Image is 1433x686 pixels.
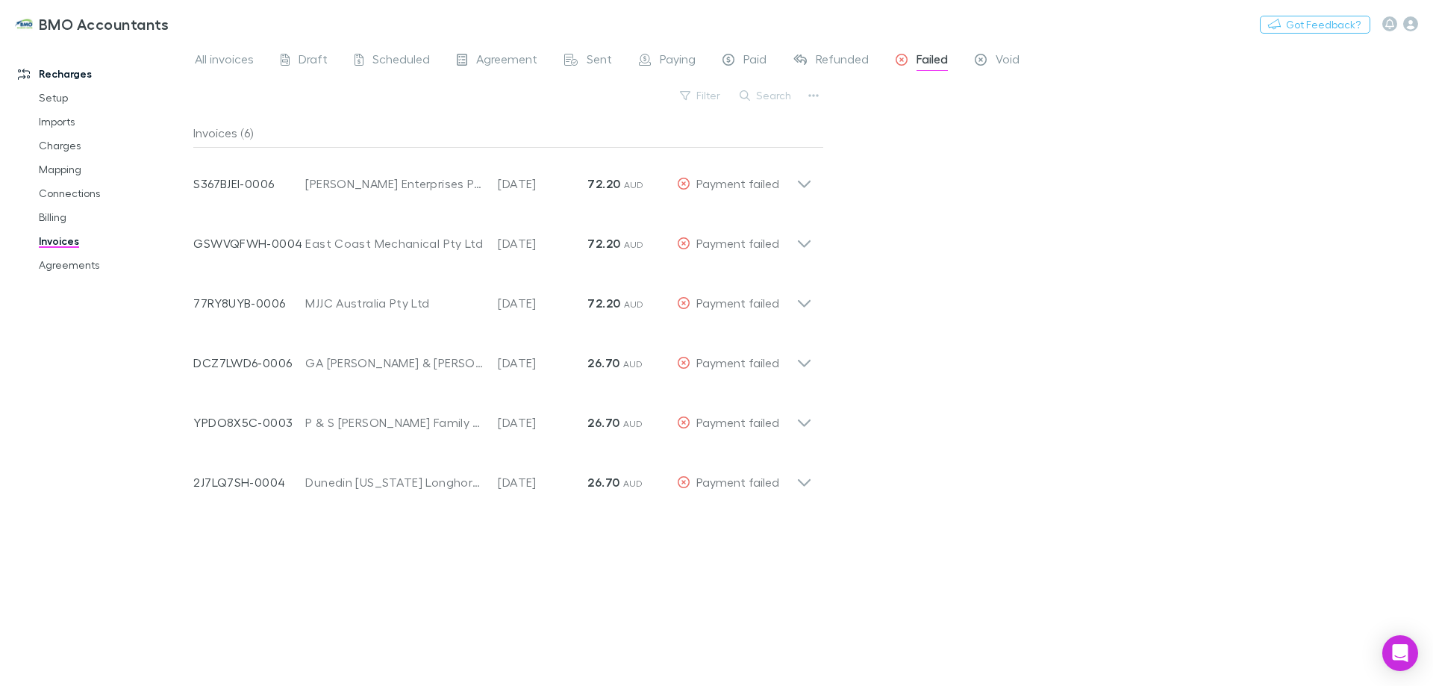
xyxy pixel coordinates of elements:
span: AUD [623,478,643,489]
p: [DATE] [498,234,587,252]
p: [DATE] [498,414,587,431]
strong: 26.70 [587,415,619,430]
button: Search [732,87,800,105]
span: AUD [623,358,643,369]
span: All invoices [195,52,254,71]
span: Void [996,52,1020,71]
button: Got Feedback? [1260,16,1370,34]
span: Paid [743,52,767,71]
span: Sent [587,52,612,71]
p: [DATE] [498,354,587,372]
div: DCZ7LWD6-0006GA [PERSON_NAME] & [PERSON_NAME][DATE]26.70 AUDPayment failed [181,327,824,387]
p: YPDO8X5C-0003 [193,414,305,431]
p: [DATE] [498,473,587,491]
strong: 72.20 [587,176,620,191]
h3: BMO Accountants [39,15,169,33]
strong: 72.20 [587,236,620,251]
div: GSWVQFWH-0004East Coast Mechanical Pty Ltd[DATE]72.20 AUDPayment failed [181,208,824,267]
div: YPDO8X5C-0003P & S [PERSON_NAME] Family Trust[DATE]26.70 AUDPayment failed [181,387,824,446]
span: Payment failed [696,355,779,369]
img: BMO Accountants's Logo [15,15,33,33]
span: AUD [623,418,643,429]
a: Connections [24,181,202,205]
div: S367BJEI-0006[PERSON_NAME] Enterprises Pty Ltd ATF [PERSON_NAME] Family Trust[DATE]72.20 AUDPayme... [181,148,824,208]
span: Refunded [816,52,869,71]
span: AUD [624,239,644,250]
div: [PERSON_NAME] Enterprises Pty Ltd ATF [PERSON_NAME] Family Trust [305,175,483,193]
a: Setup [24,86,202,110]
div: Dunedin [US_STATE] Longhorns Pty Ltd [305,473,483,491]
span: Payment failed [696,415,779,429]
span: Payment failed [696,236,779,250]
a: Charges [24,134,202,158]
div: GA [PERSON_NAME] & [PERSON_NAME] [305,354,483,372]
div: 2J7LQ7SH-0004Dunedin [US_STATE] Longhorns Pty Ltd[DATE]26.70 AUDPayment failed [181,446,824,506]
a: Recharges [3,62,202,86]
p: 77RY8UYB-0006 [193,294,305,312]
span: AUD [624,299,644,310]
span: Draft [299,52,328,71]
div: MJJC Australia Pty Ltd [305,294,483,312]
p: GSWVQFWH-0004 [193,234,305,252]
span: Failed [917,52,948,71]
div: East Coast Mechanical Pty Ltd [305,234,483,252]
span: Payment failed [696,475,779,489]
span: Payment failed [696,176,779,190]
span: Paying [660,52,696,71]
a: BMO Accountants [6,6,178,42]
a: Billing [24,205,202,229]
div: Open Intercom Messenger [1382,635,1418,671]
div: P & S [PERSON_NAME] Family Trust [305,414,483,431]
a: Invoices [24,229,202,253]
p: S367BJEI-0006 [193,175,305,193]
p: [DATE] [498,294,587,312]
div: 77RY8UYB-0006MJJC Australia Pty Ltd[DATE]72.20 AUDPayment failed [181,267,824,327]
a: Agreements [24,253,202,277]
strong: 26.70 [587,475,619,490]
p: DCZ7LWD6-0006 [193,354,305,372]
span: AUD [624,179,644,190]
p: 2J7LQ7SH-0004 [193,473,305,491]
button: Filter [672,87,729,105]
strong: 72.20 [587,296,620,311]
p: [DATE] [498,175,587,193]
span: Payment failed [696,296,779,310]
strong: 26.70 [587,355,619,370]
span: Scheduled [372,52,430,71]
a: Mapping [24,158,202,181]
span: Agreement [476,52,537,71]
a: Imports [24,110,202,134]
